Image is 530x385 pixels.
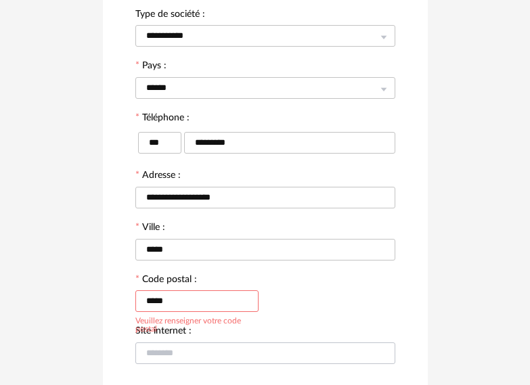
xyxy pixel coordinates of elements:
label: Téléphone : [135,113,190,125]
label: Code postal : [135,275,197,287]
label: Type de société : [135,9,205,22]
label: Adresse : [135,171,181,183]
div: Veuillez renseigner votre code postal [135,314,259,333]
label: Ville : [135,223,165,235]
label: Pays : [135,61,167,73]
